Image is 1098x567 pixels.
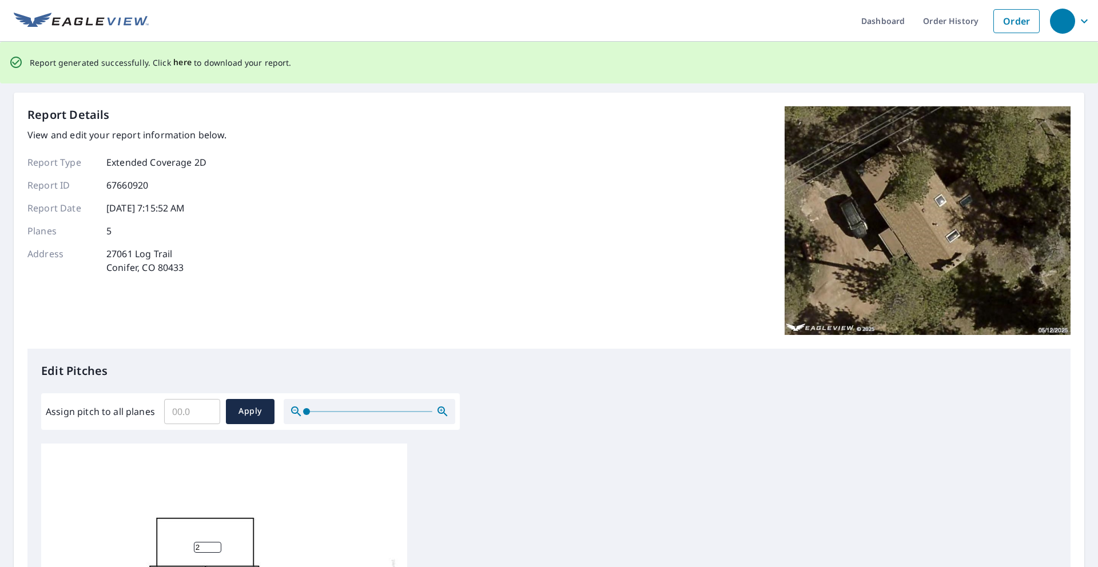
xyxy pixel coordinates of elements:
input: 00.0 [164,396,220,428]
img: Top image [785,106,1071,335]
button: here [173,55,192,70]
img: EV Logo [14,13,149,30]
p: Report generated successfully. Click to download your report. [30,55,292,70]
p: Report Date [27,201,96,215]
a: Order [993,9,1040,33]
button: Apply [226,399,274,424]
p: Extended Coverage 2D [106,155,206,169]
span: Apply [235,404,265,418]
p: Planes [27,224,96,238]
label: Assign pitch to all planes [46,405,155,418]
p: Edit Pitches [41,362,1057,380]
p: [DATE] 7:15:52 AM [106,201,185,215]
p: Report ID [27,178,96,192]
p: 27061 Log Trail Conifer, CO 80433 [106,247,184,274]
p: 67660920 [106,178,148,192]
p: 5 [106,224,112,238]
p: Address [27,247,96,274]
p: Report Details [27,106,110,123]
p: View and edit your report information below. [27,128,227,142]
p: Report Type [27,155,96,169]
